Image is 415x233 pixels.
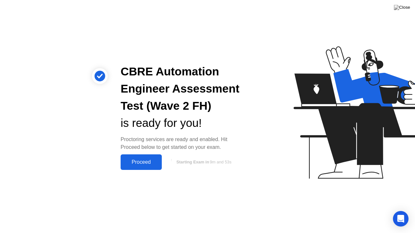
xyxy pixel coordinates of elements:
button: Proceed [121,154,162,170]
button: Starting Exam in9m and 53s [165,156,241,168]
div: CBRE Automation Engineer Assessment Test (Wave 2 FH) [121,63,241,114]
span: 9m and 53s [210,160,231,164]
div: Proceed [123,159,160,165]
div: Proctoring services are ready and enabled. Hit Proceed below to get started on your exam. [121,136,241,151]
div: Open Intercom Messenger [393,211,409,227]
img: Close [394,5,410,10]
div: is ready for you! [121,115,241,132]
